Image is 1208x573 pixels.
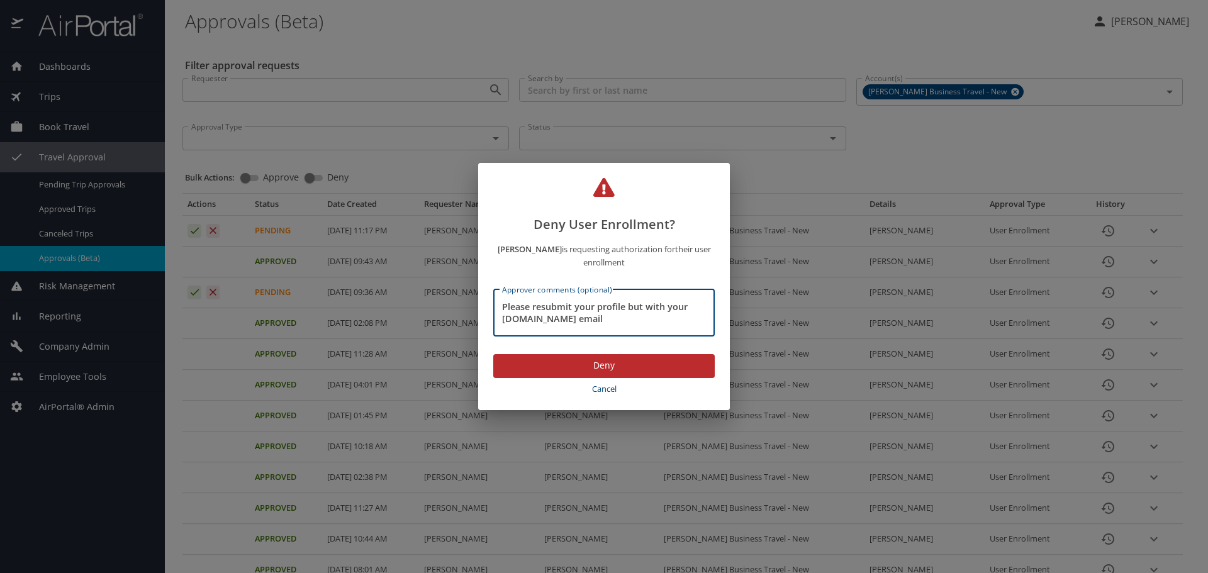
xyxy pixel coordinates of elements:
[493,243,715,269] p: is requesting authorization for their user enrollment
[493,178,715,235] h2: Deny User Enrollment?
[493,378,715,400] button: Cancel
[498,382,710,396] span: Cancel
[503,358,705,374] span: Deny
[498,243,562,255] strong: [PERSON_NAME]
[502,301,706,325] textarea: Please resubmit your profile but with your [DOMAIN_NAME] email
[493,354,715,379] button: Deny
